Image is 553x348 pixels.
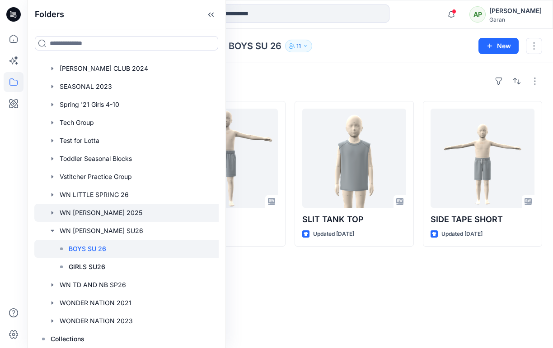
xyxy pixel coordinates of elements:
[229,40,281,52] p: BOYS SU 26
[302,213,406,226] p: SLIT TANK TOP
[285,40,312,52] button: 11
[431,109,534,208] a: SIDE TAPE SHORT
[302,109,406,208] a: SLIT TANK TOP
[431,213,534,226] p: SIDE TAPE SHORT
[469,6,486,23] div: AP
[69,243,106,254] p: BOYS SU 26
[174,213,278,226] p: SHORTS
[51,334,84,344] p: Collections
[489,16,542,23] div: Garan
[296,41,301,51] p: 11
[174,109,278,208] a: SHORTS
[489,5,542,16] div: [PERSON_NAME]
[441,229,483,239] p: Updated [DATE]
[478,38,519,54] button: New
[69,261,105,272] p: GIRLS SU26
[313,229,354,239] p: Updated [DATE]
